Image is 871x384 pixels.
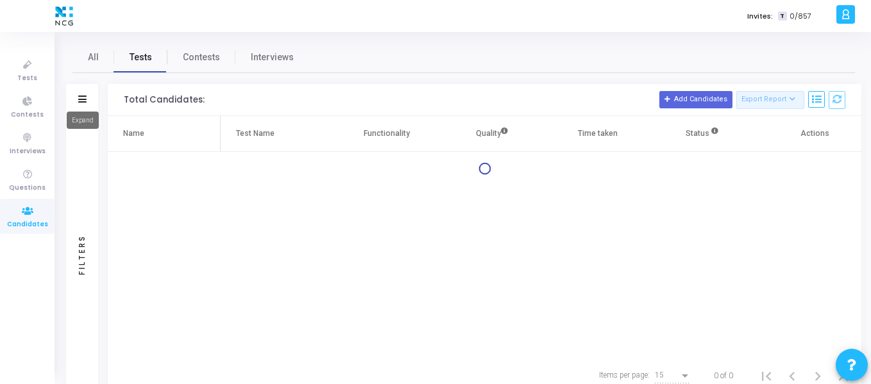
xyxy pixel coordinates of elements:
[251,51,294,64] span: Interviews
[123,126,144,140] div: Name
[599,369,650,381] div: Items per page:
[183,51,220,64] span: Contests
[52,3,76,29] img: logo
[334,116,440,152] th: Functionality
[88,51,99,64] span: All
[130,51,152,64] span: Tests
[594,32,865,317] iframe: Chat
[124,95,205,105] div: Total Candidates:
[221,116,334,152] th: Test Name
[11,110,44,121] span: Contests
[9,183,46,194] span: Questions
[578,126,618,140] div: Time taken
[76,184,88,325] div: Filters
[714,370,733,381] div: 0 of 0
[17,73,37,84] span: Tests
[10,146,46,157] span: Interviews
[778,12,786,21] span: T
[747,11,773,22] label: Invites:
[7,219,48,230] span: Candidates
[655,371,664,380] span: 15
[439,116,545,152] th: Quality
[790,11,811,22] span: 0/857
[655,371,691,380] mat-select: Items per page:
